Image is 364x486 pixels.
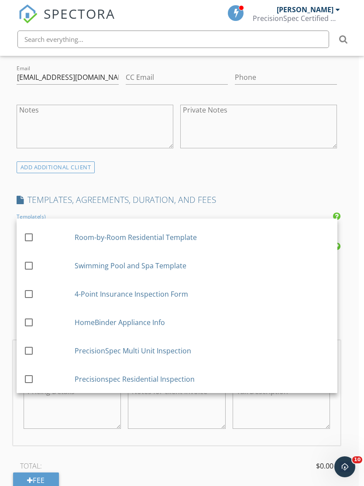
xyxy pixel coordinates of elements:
[17,194,337,205] h4: TEMPLATES, AGREEMENTS, DURATION, AND FEES
[17,161,95,173] div: ADD ADDITIONAL client
[17,31,329,48] input: Search everything...
[75,288,330,299] div: 4-Point Insurance Inspection Form
[44,4,115,23] span: SPECTORA
[75,317,330,327] div: HomeBinder Appliance Info
[75,260,330,270] div: Swimming Pool and Spa Template
[75,345,330,356] div: PrecisionSpec Multi Unit Inspection
[352,456,362,463] span: 10
[75,232,330,242] div: Room-by-Room Residential Template
[18,12,115,30] a: SPECTORA
[253,14,340,23] div: PrecisionSpec Certified Home Inspections
[334,456,355,477] iframe: Intercom live chat
[20,461,42,471] span: TOTAL:
[18,4,38,24] img: The Best Home Inspection Software - Spectora
[277,5,333,14] div: [PERSON_NAME]
[316,461,333,471] span: $0.00
[75,373,330,384] div: Precisionspec Residential Inspection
